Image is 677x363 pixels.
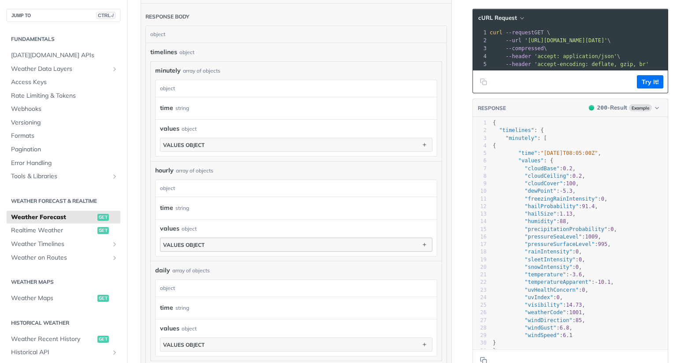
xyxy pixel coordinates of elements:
span: get [97,295,109,302]
span: : , [493,241,610,247]
span: GET \ [490,29,550,36]
span: "cloudBase" [524,165,559,172]
span: { [493,143,496,149]
span: "uvHealthConcern" [524,287,579,293]
button: Show subpages for Tools & Libraries [111,173,118,180]
div: object [179,48,194,56]
div: 3 [473,135,487,142]
button: Show subpages for Weather Timelines [111,241,118,248]
span: 0 [576,249,579,255]
span: : , [493,302,585,308]
span: Historical API [11,348,109,357]
a: Weather Mapsget [7,292,120,305]
button: cURL Request [475,14,527,22]
span: Weather Recent History [11,335,95,344]
span: 91.4 [582,203,595,209]
div: 30 [473,339,487,347]
span: "values" [518,158,544,164]
div: 16 [473,233,487,241]
span: --header [506,53,531,59]
button: values object [160,338,432,351]
div: 11 [473,195,487,203]
span: Error Handling [11,159,118,168]
span: : , [493,211,576,217]
div: 17 [473,241,487,248]
span: - [560,188,563,194]
div: 4 [473,52,488,60]
span: "temperatureApparent" [524,279,591,285]
div: 28 [473,324,487,332]
span: values [160,324,179,333]
span: "rainIntensity" [524,249,572,255]
a: Webhooks [7,103,120,116]
span: : , [493,249,582,255]
div: 8 [473,172,487,180]
span: "freezingRainIntensity" [524,196,598,202]
span: hourly [155,166,174,175]
span: 0 [557,294,560,301]
span: Weather Data Layers [11,65,109,73]
span: 88 [560,218,566,224]
div: 1 [473,119,487,127]
span: : , [493,294,563,301]
span: \ [490,53,620,59]
div: object [156,180,435,197]
div: 25 [473,301,487,309]
div: values object [163,142,205,148]
span: 6.1 [563,332,573,338]
a: Historical APIShow subpages for Historical API [7,346,120,359]
span: - [569,271,572,278]
span: values [160,124,179,133]
span: Weather Forecast [11,213,95,222]
div: 20 [473,264,487,271]
div: values object [163,341,205,348]
h2: Fundamentals [7,35,120,43]
span: }, [493,348,499,354]
a: Weather on RoutesShow subpages for Weather on Routes [7,251,120,264]
h2: Weather Maps [7,278,120,286]
a: Access Keys [7,76,120,89]
span: : , [493,264,582,270]
div: 4 [473,142,487,150]
span: minutely [155,66,181,75]
span: "windDirection" [524,317,572,323]
span: "minutely" [506,135,537,141]
span: 5.3 [563,188,573,194]
span: : , [493,226,617,232]
div: 6 [473,157,487,165]
span: Realtime Weather [11,226,95,235]
span: : , [493,257,585,263]
span: } [493,340,496,346]
span: : , [493,173,585,179]
button: Show subpages for Weather Data Layers [111,66,118,73]
a: Pagination [7,143,120,156]
span: { [493,120,496,126]
span: 0 [582,287,585,293]
span: timelines [150,48,177,57]
span: : , [493,325,573,331]
span: Formats [11,132,118,140]
span: Example [629,104,652,111]
span: "hailSize" [524,211,556,217]
div: - Result [597,103,627,112]
span: : , [493,188,576,194]
span: "hailProbability" [524,203,579,209]
label: time [160,301,173,314]
span: : , [493,180,579,187]
span: "visibility" [524,302,563,308]
div: values object [163,242,205,248]
div: 27 [473,317,487,324]
div: 22 [473,279,487,286]
span: 0 [601,196,604,202]
span: 1.13 [560,211,573,217]
div: 29 [473,332,487,339]
span: : , [493,165,576,172]
span: "uvIndex" [524,294,553,301]
div: 15 [473,226,487,233]
div: object [156,80,435,97]
div: 26 [473,309,487,316]
div: object [146,26,444,43]
span: : { [493,158,553,164]
span: : { [493,127,544,133]
div: string [175,102,189,114]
